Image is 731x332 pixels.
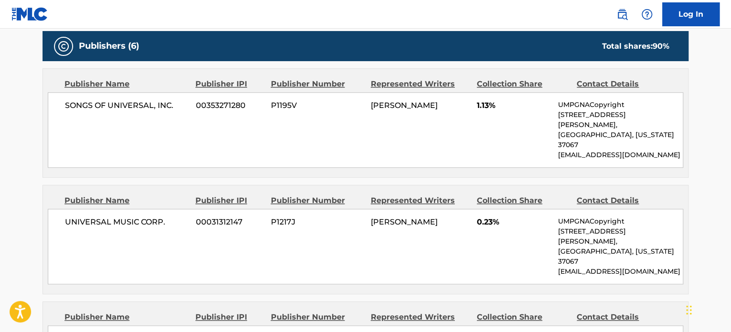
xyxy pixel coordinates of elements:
div: Help [637,5,656,24]
iframe: Chat Widget [683,286,731,332]
span: 0.23% [477,216,551,228]
div: Represented Writers [371,311,470,323]
div: Publisher Number [270,195,363,206]
p: [STREET_ADDRESS][PERSON_NAME], [558,226,683,246]
span: P1217J [271,216,364,228]
span: 90 % [653,42,669,51]
div: Contact Details [577,311,669,323]
span: 00353271280 [196,100,264,111]
div: Total shares: [602,41,669,52]
p: [GEOGRAPHIC_DATA], [US_STATE] 37067 [558,130,683,150]
div: Represented Writers [371,195,470,206]
div: Collection Share [477,78,570,90]
p: UMPGNACopyright [558,100,683,110]
span: UNIVERSAL MUSIC CORP. [65,216,189,228]
a: Public Search [613,5,632,24]
div: Publisher Number [270,78,363,90]
span: [PERSON_NAME] [371,217,438,226]
div: Publisher Name [64,78,188,90]
img: Publishers [58,41,69,52]
img: help [641,9,653,20]
div: Collection Share [477,311,570,323]
p: [GEOGRAPHIC_DATA], [US_STATE] 37067 [558,246,683,267]
span: P1195V [271,100,364,111]
img: search [616,9,628,20]
img: MLC Logo [11,7,48,21]
div: Contact Details [577,195,669,206]
span: [PERSON_NAME] [371,101,438,110]
div: Collection Share [477,195,570,206]
h5: Publishers (6) [79,41,139,52]
div: Publisher IPI [195,311,263,323]
a: Log In [662,2,720,26]
p: [EMAIL_ADDRESS][DOMAIN_NAME] [558,150,683,160]
div: Publisher Name [64,195,188,206]
div: Publisher IPI [195,78,263,90]
span: 00031312147 [196,216,264,228]
div: Drag [686,296,692,324]
div: Publisher Name [64,311,188,323]
div: Contact Details [577,78,669,90]
div: Represented Writers [371,78,470,90]
div: Publisher Number [270,311,363,323]
span: 1.13% [477,100,551,111]
p: UMPGNACopyright [558,216,683,226]
p: [EMAIL_ADDRESS][DOMAIN_NAME] [558,267,683,277]
span: SONGS OF UNIVERSAL, INC. [65,100,189,111]
div: Publisher IPI [195,195,263,206]
p: [STREET_ADDRESS][PERSON_NAME], [558,110,683,130]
